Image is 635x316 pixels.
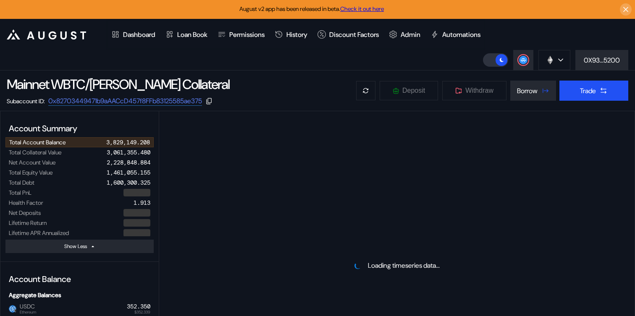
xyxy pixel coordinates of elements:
[442,30,480,39] div: Automations
[340,5,384,13] a: Check it out here
[559,81,628,101] button: Trade
[5,240,154,253] button: Show Less
[107,159,150,166] div: 2,228,848.884
[9,229,69,237] div: Lifetime APR Annualized
[379,81,438,101] button: Deposit
[9,138,66,146] div: Total Account Balance
[134,310,150,314] span: $352.339
[9,189,31,196] div: Total PnL
[177,30,207,39] div: Loan Book
[7,76,229,93] div: Mainnet WBTC/[PERSON_NAME] Collateral
[425,19,485,50] a: Automations
[229,30,265,39] div: Permissions
[9,199,43,206] div: Health Factor
[134,199,150,206] div: 1.913
[465,87,493,94] span: Withdraw
[5,270,154,288] div: Account Balance
[286,30,307,39] div: History
[517,86,538,95] div: Borrow
[20,310,36,314] span: Ethereum
[510,81,556,101] button: Borrow
[5,288,154,302] div: Aggregate Balances
[9,159,55,166] div: Net Account Value
[442,81,507,101] button: Withdraw
[9,305,16,313] img: usdc.png
[354,262,361,269] img: pending
[107,149,150,156] div: 3,061,355.480
[106,138,150,146] div: 3,829,149.208
[584,56,620,65] div: 0X93...5200
[329,30,379,39] div: Discount Factors
[384,19,425,50] a: Admin
[213,19,270,50] a: Permissions
[107,179,150,186] div: 1,600,300.325
[106,19,160,50] a: Dashboard
[368,261,440,270] div: Loading timeseries data...
[312,19,384,50] a: Discount Factors
[5,120,154,137] div: Account Summary
[7,97,45,105] div: Subaccount ID:
[401,30,420,39] div: Admin
[160,19,213,50] a: Loan Book
[546,55,555,65] img: chain logo
[580,86,596,95] div: Trade
[575,50,628,70] button: 0X93...5200
[127,303,150,310] div: 352.350
[9,179,34,186] div: Total Debt
[9,169,52,176] div: Total Equity Value
[270,19,312,50] a: History
[64,243,87,250] div: Show Less
[123,30,155,39] div: Dashboard
[107,169,150,176] div: 1,461,055.155
[239,5,384,13] span: August v2 app has been released in beta.
[9,209,41,217] div: Net Deposits
[402,87,425,94] span: Deposit
[538,50,570,70] button: chain logo
[16,303,36,314] span: USDC
[48,97,202,106] a: 0x82703449471b9aAACcD457f8FFb83125585ae375
[13,308,18,313] img: svg+xml,%3c
[9,149,61,156] div: Total Collateral Value
[9,219,47,227] div: Lifetime Return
